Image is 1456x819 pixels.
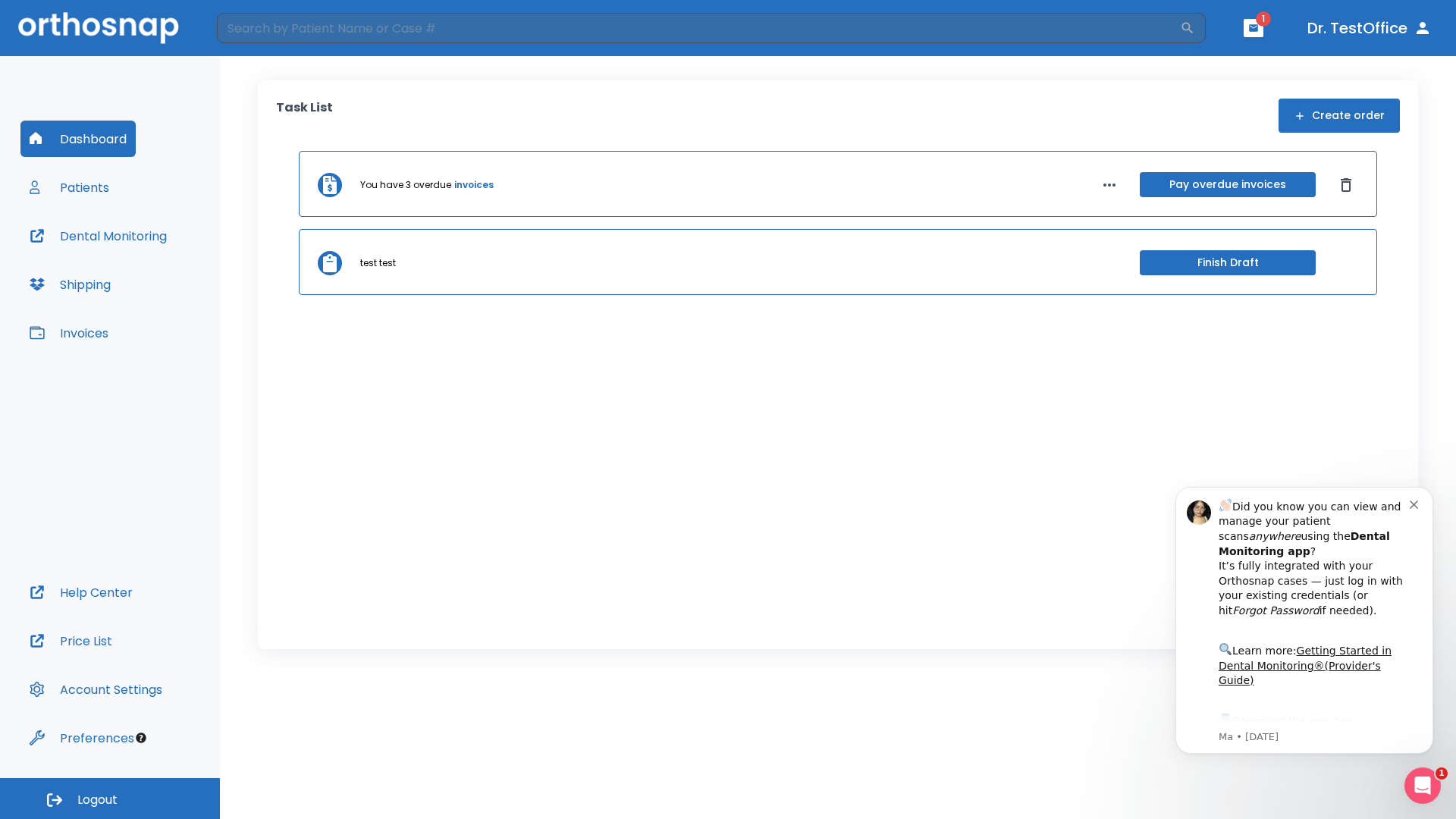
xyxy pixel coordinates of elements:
[1301,14,1438,42] button: Dr. TestOffice
[20,121,136,157] button: Dashboard
[20,671,171,708] button: Account Settings
[66,266,257,280] p: Message from Ma, sent 2w ago
[1436,767,1448,780] span: 1
[18,12,179,43] img: Orthosnap
[217,13,1180,43] input: Search by Patient Name or Case #
[454,178,494,192] a: invoices
[20,574,142,610] button: Help Center
[20,266,120,303] button: Shipping
[20,218,176,254] button: Dental Monitoring
[66,247,257,325] div: Download the app: | ​ Let us know if you need help getting started!
[360,178,451,192] p: You have 3 overdue
[1153,464,1456,778] iframe: Intercom notifications message
[1140,172,1316,197] button: Pay overdue invoices
[20,169,118,206] button: Patients
[257,33,269,45] button: Dismiss notification
[1140,250,1316,275] button: Finish Draft
[20,720,143,756] button: Preferences
[276,99,333,133] p: Task List
[360,256,396,270] p: test test
[20,315,118,351] button: Invoices
[77,792,118,808] span: Logout
[134,731,148,745] div: Tooltip anchor
[20,623,121,659] button: Price List
[66,251,201,278] a: App Store
[1279,99,1400,133] button: Create order
[1404,767,1441,804] iframe: Intercom live chat
[1334,173,1358,197] button: Dismiss
[1256,11,1271,27] span: 1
